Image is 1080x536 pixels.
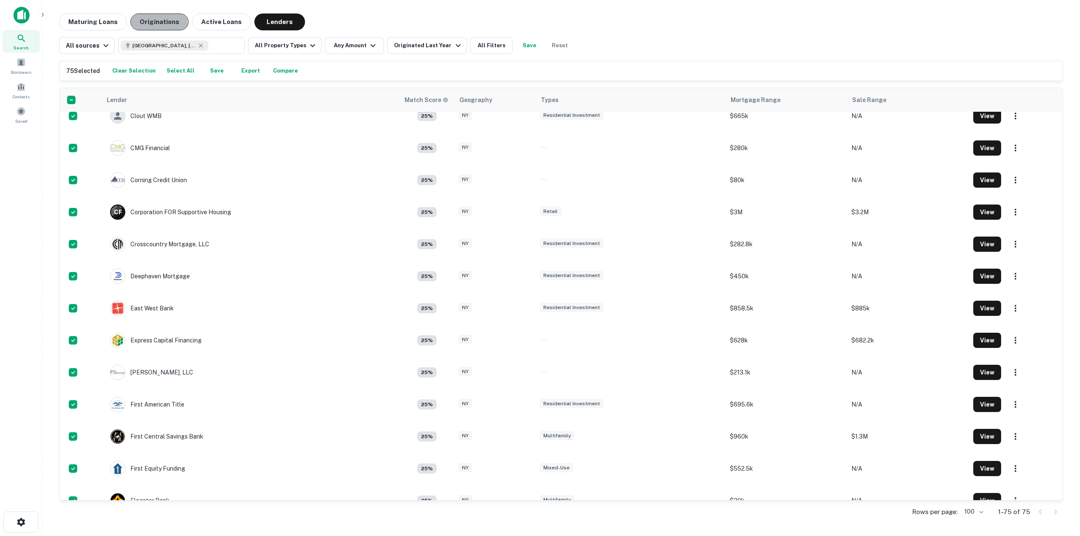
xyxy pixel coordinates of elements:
[110,269,190,284] div: Deephaven Mortgage
[111,301,125,315] img: picture
[110,108,162,124] div: Clout WMB
[847,196,969,228] td: $3.2M
[973,301,1001,316] button: View
[325,37,384,54] button: Any Amount
[11,69,31,75] span: Borrowers
[111,237,125,251] img: picture
[111,493,125,508] img: picture
[417,303,437,313] div: Capitalize uses an advanced AI algorithm to match your search with the best lender. The match sco...
[516,37,543,54] button: Save your search to get updates of matches that match your search criteria.
[847,100,969,132] td: N/A
[111,397,125,412] img: picture
[13,44,29,51] span: Search
[66,40,111,51] div: All sources
[165,65,197,77] button: Select All
[847,88,969,112] th: Sale Range
[847,228,969,260] td: N/A
[417,175,437,185] div: Capitalize uses an advanced AI algorithm to match your search with the best lender. The match sco...
[973,140,1001,156] button: View
[417,496,437,506] div: Capitalize uses an advanced AI algorithm to match your search with the best lender. The match sco...
[540,399,603,409] div: Residential Investment
[110,397,184,412] div: First American Title
[973,461,1001,476] button: View
[66,66,100,75] h6: 75 Selected
[726,420,848,453] td: $960k
[417,399,437,409] div: Capitalize uses an advanced AI algorithm to match your search with the best lender. The match sco...
[107,95,127,105] div: Lender
[726,485,848,517] td: $30k
[13,93,30,100] span: Contacts
[726,164,848,196] td: $80k
[102,88,400,112] th: Lender
[130,13,189,30] button: Originations
[459,303,472,312] div: NY
[459,463,472,473] div: NY
[912,507,958,517] p: Rows per page:
[132,42,196,49] span: [GEOGRAPHIC_DATA], [GEOGRAPHIC_DATA]
[470,37,513,54] button: All Filters
[3,79,40,102] a: Contacts
[973,397,1001,412] button: View
[973,237,1001,252] button: View
[417,335,437,345] div: Capitalize uses an advanced AI algorithm to match your search with the best lender. The match sco...
[59,13,127,30] button: Maturing Loans
[459,335,472,345] div: NY
[726,388,848,420] td: $695.6k
[726,228,848,260] td: $282.8k
[459,399,472,409] div: NY
[540,431,574,441] div: Multifamily
[417,239,437,249] div: Capitalize uses an advanced AI algorithm to match your search with the best lender. The match sco...
[3,30,40,53] div: Search
[847,420,969,453] td: $1.3M
[111,365,125,380] img: picture
[973,333,1001,348] button: View
[973,108,1001,124] button: View
[459,110,472,120] div: NY
[459,239,472,248] div: NY
[540,271,603,280] div: Residential Investment
[726,324,848,356] td: $628k
[998,507,1030,517] p: 1–75 of 75
[394,40,463,51] div: Originated Last Year
[110,205,231,220] div: Corporation FOR Supportive Housing
[847,485,969,517] td: N/A
[111,333,125,347] img: picture
[546,37,573,54] button: Reset
[405,95,448,105] div: Capitalize uses an advanced AI algorithm to match your search with the best lender. The match sco...
[111,461,125,476] img: picture
[417,367,437,377] div: Capitalize uses an advanced AI algorithm to match your search with the best lender. The match sco...
[731,95,780,105] div: Mortgage Range
[847,356,969,388] td: N/A
[540,239,603,248] div: Residential Investment
[459,95,492,105] div: Geography
[847,453,969,485] td: N/A
[726,292,848,324] td: $858.5k
[726,100,848,132] td: $665k
[541,95,559,105] div: Types
[3,54,40,77] div: Borrowers
[540,495,574,505] div: Multifamily
[726,132,848,164] td: $280k
[536,88,725,112] th: Types
[13,7,30,24] img: capitalize-icon.png
[400,88,454,112] th: Capitalize uses an advanced AI algorithm to match your search with the best lender. The match sco...
[110,333,202,348] div: Express Capital Financing
[973,172,1001,188] button: View
[111,173,125,187] img: picture
[459,431,472,441] div: NY
[847,260,969,292] td: N/A
[111,141,125,155] img: picture
[847,292,969,324] td: $885k
[110,140,170,156] div: CMG Financial
[417,271,437,281] div: Capitalize uses an advanced AI algorithm to match your search with the best lender. The match sco...
[726,260,848,292] td: $450k
[459,175,472,184] div: NY
[237,65,264,77] a: Export
[973,365,1001,380] button: View
[961,506,985,518] div: 100
[459,367,472,377] div: NY
[59,37,115,54] button: All sources
[254,13,305,30] button: Lenders
[110,429,203,444] div: First Central Savings Bank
